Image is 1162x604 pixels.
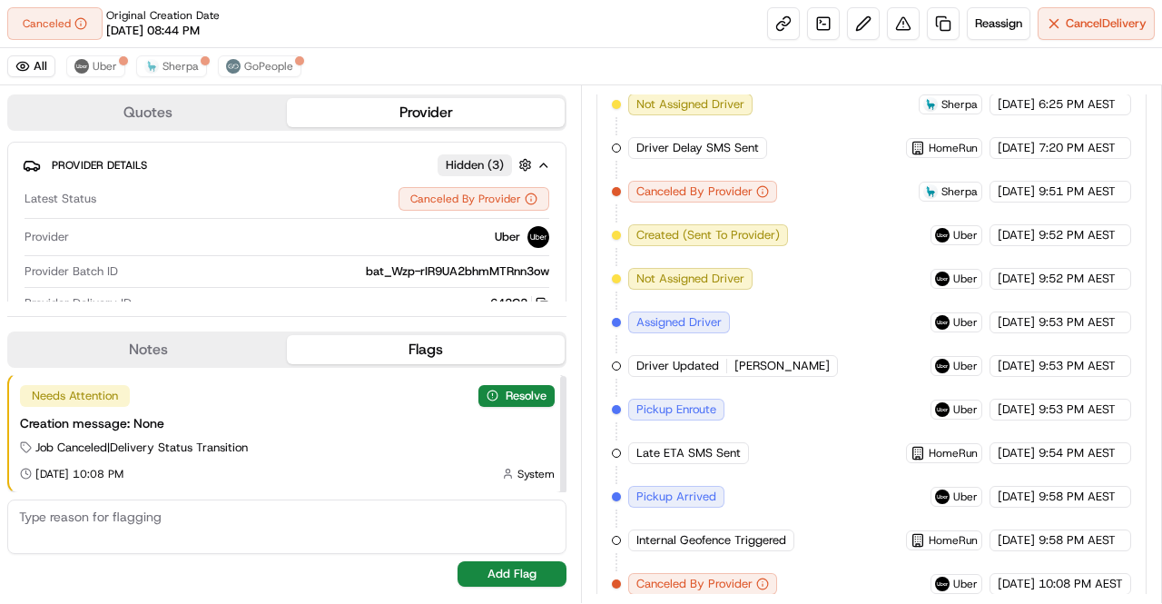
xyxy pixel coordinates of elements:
span: [DATE] [998,140,1035,156]
span: 9:58 PM AEST [1039,489,1116,505]
span: 7:20 PM AEST [1039,140,1116,156]
img: sherpa_logo.png [923,97,938,112]
button: Canceled [7,7,103,40]
span: Uber [953,490,978,504]
span: Original Creation Date [106,8,220,23]
button: Provider [287,98,565,127]
span: Canceled By Provider [636,183,753,200]
span: GoPeople [244,59,293,74]
span: Pickup Arrived [636,489,716,505]
span: Uber [953,577,978,591]
span: [DATE] [998,271,1035,287]
span: Sherpa [162,59,199,74]
div: Needs Attention [20,385,130,407]
span: [DATE] [998,532,1035,549]
div: Creation message: None [20,414,555,432]
span: Cancel Delivery [1066,15,1147,32]
span: [DATE] [998,489,1035,505]
button: GoPeople [218,55,301,77]
span: Uber [953,228,978,243]
button: Canceled By Provider [399,187,549,211]
span: HomeRun [929,141,978,155]
button: Uber [66,55,125,77]
button: Add Flag [458,561,566,587]
span: Latest Status [25,191,96,207]
span: Uber [953,315,978,330]
span: 9:53 PM AEST [1039,358,1116,374]
img: uber-new-logo.jpeg [935,228,950,243]
button: CancelDelivery [1038,7,1155,40]
button: Provider DetailsHidden (3) [23,150,551,180]
span: 10:08 PM AEST [1039,576,1123,592]
span: [DATE] [998,401,1035,418]
span: [PERSON_NAME] [734,358,830,374]
span: 9:53 PM AEST [1039,314,1116,331]
span: Internal Geofence Triggered [636,532,786,549]
span: Provider Details [52,158,147,173]
img: uber-new-logo.jpeg [935,315,950,330]
button: Hidden (3) [438,153,537,176]
span: Uber [953,359,978,373]
button: Reassign [967,7,1030,40]
button: All [7,55,55,77]
span: 9:52 PM AEST [1039,227,1116,243]
span: Created (Sent To Provider) [636,227,780,243]
span: 9:58 PM AEST [1039,532,1116,549]
span: Uber [953,402,978,417]
img: sherpa_logo.png [144,59,159,74]
img: uber-new-logo.jpeg [935,490,950,504]
span: Assigned Driver [636,314,722,331]
span: Provider Delivery ID [25,295,132,312]
button: Notes [9,335,287,364]
span: Sherpa [941,184,978,199]
button: 642C2 [490,295,549,312]
button: Sherpa [136,55,207,77]
button: Flags [287,335,565,364]
span: [DATE] [998,183,1035,200]
img: uber-new-logo.jpeg [935,272,950,286]
span: Uber [495,229,520,245]
button: Quotes [9,98,287,127]
span: Provider Batch ID [25,263,118,280]
span: Not Assigned Driver [636,96,744,113]
span: Job Canceled | Delivery Status Transition [35,440,248,456]
span: 9:51 PM AEST [1039,183,1116,200]
span: 9:53 PM AEST [1039,401,1116,418]
span: 9:54 PM AEST [1039,445,1116,461]
span: [DATE] [998,576,1035,592]
span: 6:25 PM AEST [1039,96,1116,113]
span: [DATE] [998,96,1035,113]
span: Driver Delay SMS Sent [636,140,759,156]
span: Uber [953,272,978,286]
span: bat_Wzp-rIR9UA2bhmMTRnn3ow [366,263,549,280]
img: uber-new-logo.jpeg [935,402,950,417]
span: [DATE] [998,445,1035,461]
span: Late ETA SMS Sent [636,445,741,461]
button: HomeRun [911,533,978,548]
span: Uber [93,59,117,74]
span: [DATE] 08:44 PM [106,23,200,39]
span: [DATE] 10:08 PM [35,467,123,481]
span: HomeRun [929,533,978,548]
span: Sherpa [941,97,978,112]
span: Driver Updated [636,358,719,374]
span: [DATE] [998,358,1035,374]
span: Provider [25,229,69,245]
img: uber-new-logo.jpeg [935,359,950,373]
span: System [517,467,555,481]
button: Resolve [478,385,555,407]
span: [DATE] [998,314,1035,331]
img: uber-new-logo.jpeg [74,59,89,74]
span: Canceled By Provider [636,576,753,592]
span: [DATE] [998,227,1035,243]
img: uber-new-logo.jpeg [527,226,549,248]
span: Pickup Enroute [636,401,716,418]
img: uber-new-logo.jpeg [935,577,950,591]
span: 9:52 PM AEST [1039,271,1116,287]
span: HomeRun [929,446,978,460]
img: gopeople_logo.png [226,59,241,74]
span: Hidden ( 3 ) [446,157,504,173]
span: Reassign [975,15,1022,32]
